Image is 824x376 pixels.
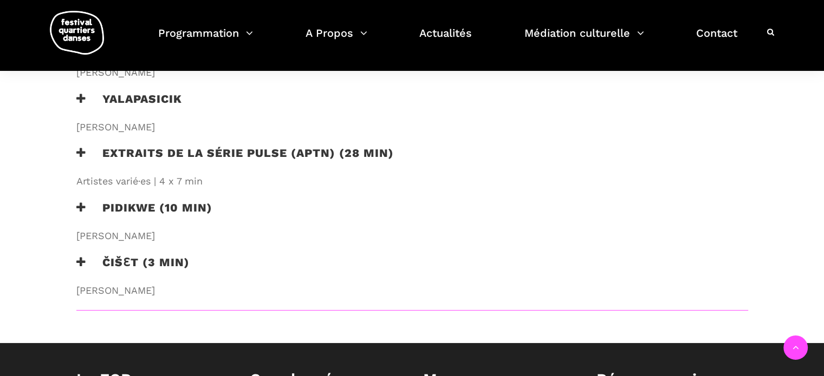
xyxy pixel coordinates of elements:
[306,24,367,56] a: A Propos
[76,92,182,119] h3: Yalapasicik
[76,201,212,228] h3: Pidikwe (10 min)
[76,65,503,81] span: [PERSON_NAME]
[158,24,253,56] a: Programmation
[696,24,737,56] a: Contact
[524,24,644,56] a: Médiation culturelle
[76,283,503,299] span: [PERSON_NAME]
[76,255,190,282] h3: ČIŠƐT (3 min)
[419,24,472,56] a: Actualités
[76,146,394,173] h3: Extraits de la série PULSE (APTN) (28 min)
[76,174,503,189] span: Artistes varié·es | 4 x 7 min
[76,120,503,135] span: [PERSON_NAME]
[50,11,104,55] img: logo-fqd-med
[76,228,503,244] span: [PERSON_NAME]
